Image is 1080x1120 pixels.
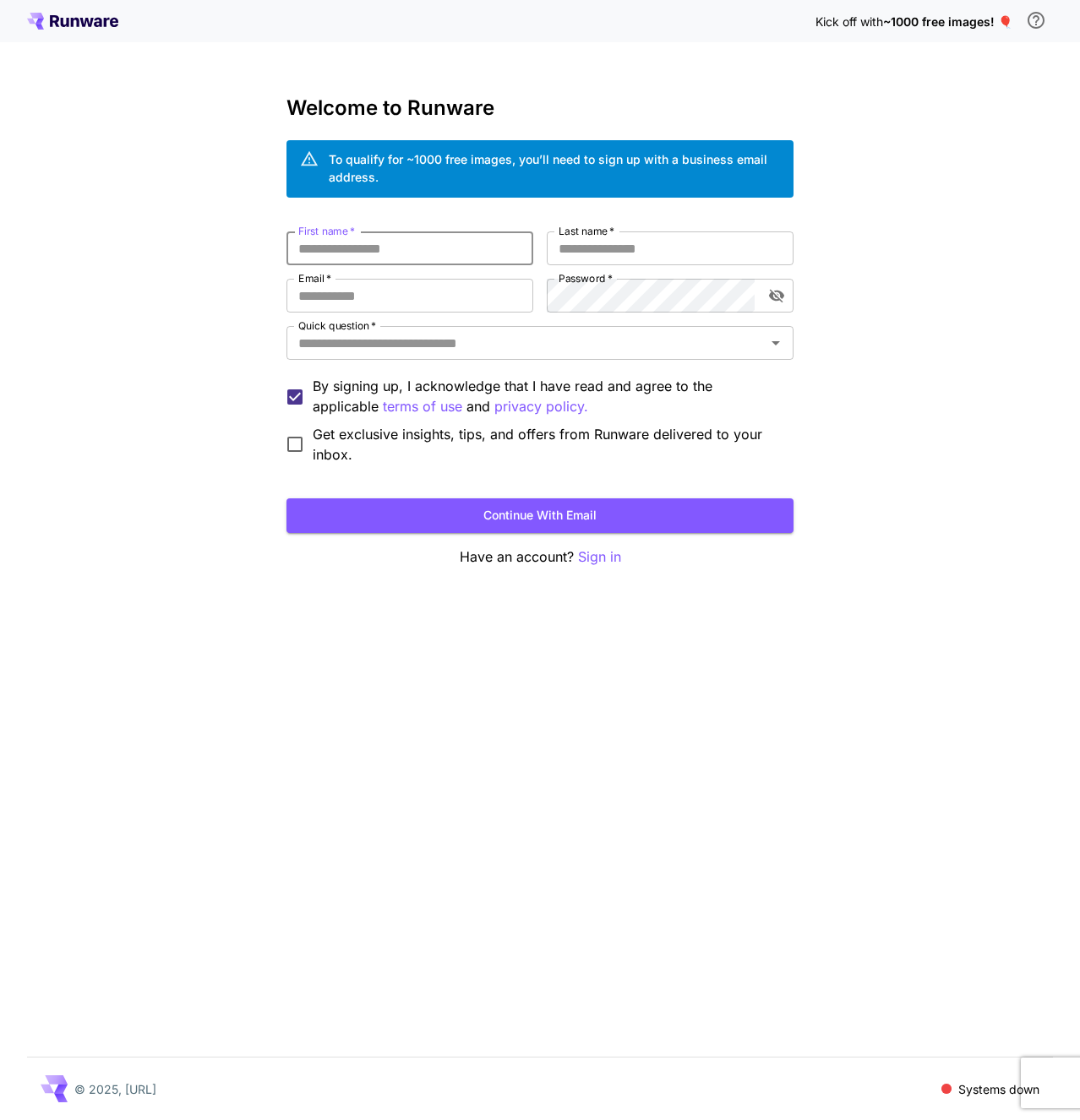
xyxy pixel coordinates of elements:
[286,546,794,568] p: Have an account?
[74,1080,156,1098] p: © 2025, [URL]
[559,271,613,285] label: Password
[286,96,794,120] h3: Welcome to Runware
[958,1080,1039,1098] p: Systems down
[313,424,780,465] span: Get exclusive insights, tips, and offers from Runware delivered to your inbox.
[298,224,355,238] label: First name
[313,376,780,417] p: By signing up, I acknowledge that I have read and agree to the applicable and
[298,318,376,333] label: Quick question
[761,280,792,311] button: toggle password visibility
[494,396,588,417] p: privacy policy.
[286,498,794,533] button: Continue with email
[815,14,883,29] span: Kick off with
[883,14,1012,29] span: ~1000 free images! 🎈
[559,224,614,238] label: Last name
[578,546,621,568] button: Sign in
[383,396,462,417] button: By signing up, I acknowledge that I have read and agree to the applicable and privacy policy.
[1019,3,1053,37] button: In order to qualify for free credit, you need to sign up with a business email address and click ...
[383,396,462,417] p: terms of use
[764,331,788,355] button: Open
[494,396,588,417] button: By signing up, I acknowledge that I have read and agree to the applicable terms of use and
[329,150,780,186] div: To qualify for ~1000 free images, you’ll need to sign up with a business email address.
[298,271,331,285] label: Email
